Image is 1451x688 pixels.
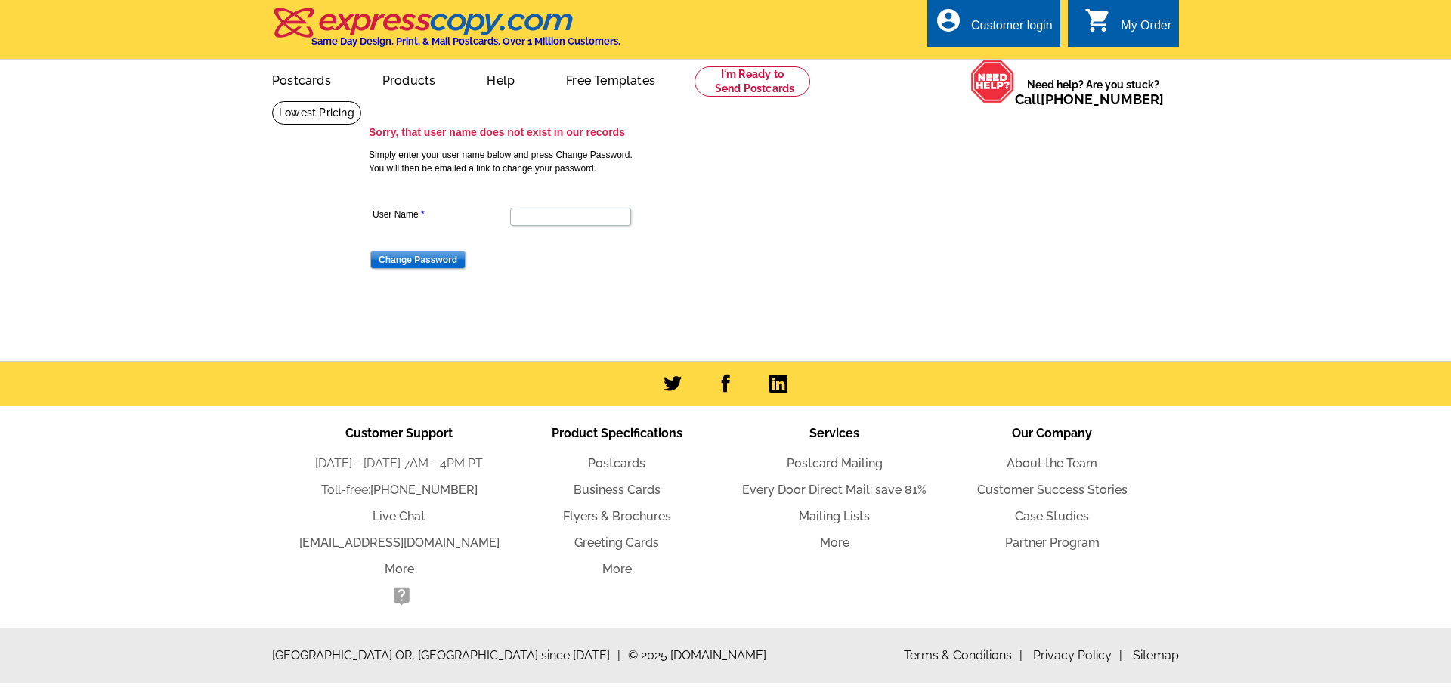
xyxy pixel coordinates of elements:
span: Call [1015,91,1164,107]
span: [GEOGRAPHIC_DATA] OR, [GEOGRAPHIC_DATA] since [DATE] [272,646,620,665]
a: Postcard Mailing [787,456,883,470]
a: Terms & Conditions [904,648,1023,662]
a: About the Team [1007,456,1097,470]
a: Mailing Lists [799,509,870,523]
a: Privacy Policy [1033,648,1122,662]
h4: Same Day Design, Print, & Mail Postcards. Over 1 Million Customers. [311,35,620,47]
div: My Order [1121,19,1171,40]
span: Services [809,426,859,440]
li: [DATE] - [DATE] 7AM - 4PM PT [290,455,508,473]
a: Sitemap [1133,648,1179,662]
a: Help [463,61,539,97]
a: Products [358,61,460,97]
h3: Sorry, that user name does not exist in our records [369,125,1094,139]
div: Customer login [971,19,1053,40]
i: shopping_cart [1084,7,1112,34]
span: Need help? Are you stuck? [1015,77,1171,107]
a: account_circle Customer login [935,17,1053,35]
a: Partner Program [1005,535,1100,550]
a: Postcards [588,456,645,470]
a: Free Templates [542,61,679,97]
a: More [385,562,414,576]
a: [PHONE_NUMBER] [1041,91,1164,107]
a: Case Studies [1015,509,1089,523]
a: Flyers & Brochures [563,509,671,523]
span: © 2025 [DOMAIN_NAME] [628,646,766,665]
a: More [820,535,849,550]
a: shopping_cart My Order [1084,17,1171,35]
span: Customer Support [345,426,453,440]
a: Same Day Design, Print, & Mail Postcards. Over 1 Million Customers. [272,18,620,47]
p: Simply enter your user name below and press Change Password. You will then be emailed a link to c... [369,148,1094,175]
a: [EMAIL_ADDRESS][DOMAIN_NAME] [299,535,500,550]
span: Product Specifications [552,426,682,440]
img: help [970,60,1015,103]
i: account_circle [935,7,962,34]
a: Every Door Direct Mail: save 81% [742,483,927,497]
a: More [602,562,632,576]
a: [PHONE_NUMBER] [370,483,478,497]
a: Postcards [248,61,355,97]
li: Toll-free: [290,481,508,499]
input: Change Password [370,251,466,269]
a: Customer Success Stories [977,483,1128,497]
a: Greeting Cards [574,535,659,550]
span: Our Company [1012,426,1092,440]
a: Business Cards [574,483,661,497]
label: User Name [373,208,509,221]
a: Live Chat [373,509,425,523]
